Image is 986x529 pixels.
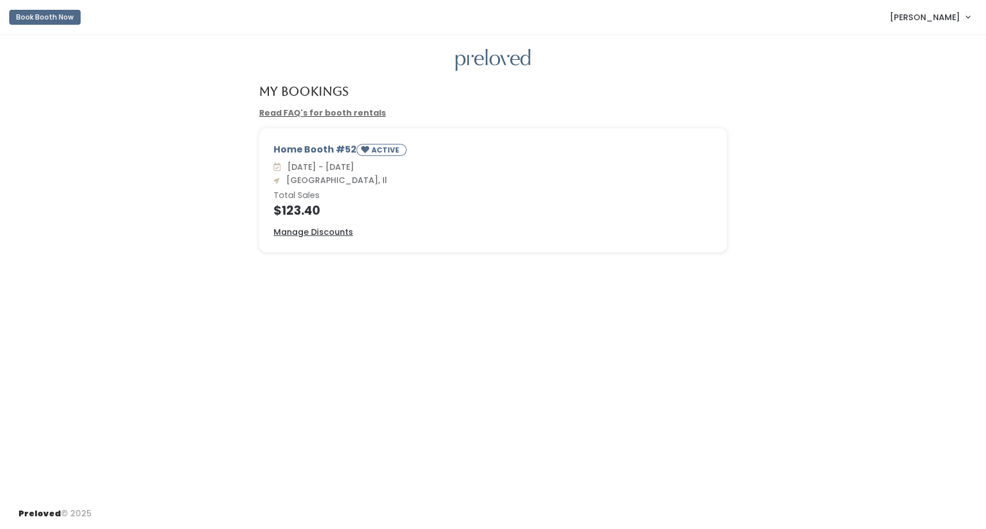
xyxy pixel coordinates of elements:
button: Book Booth Now [9,10,81,25]
div: © 2025 [18,498,92,520]
small: ACTIVE [371,145,401,155]
div: Home Booth #52 [274,143,712,161]
a: Manage Discounts [274,226,353,238]
img: preloved logo [456,49,530,71]
h6: Total Sales [274,191,712,200]
a: Read FAQ's for booth rentals [259,107,386,119]
span: Preloved [18,508,61,519]
a: Book Booth Now [9,5,81,30]
h4: $123.40 [274,204,712,217]
span: [DATE] - [DATE] [283,161,354,173]
span: [PERSON_NAME] [890,11,960,24]
span: [GEOGRAPHIC_DATA], Il [282,174,387,186]
h4: My Bookings [259,85,348,98]
a: [PERSON_NAME] [878,5,981,29]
